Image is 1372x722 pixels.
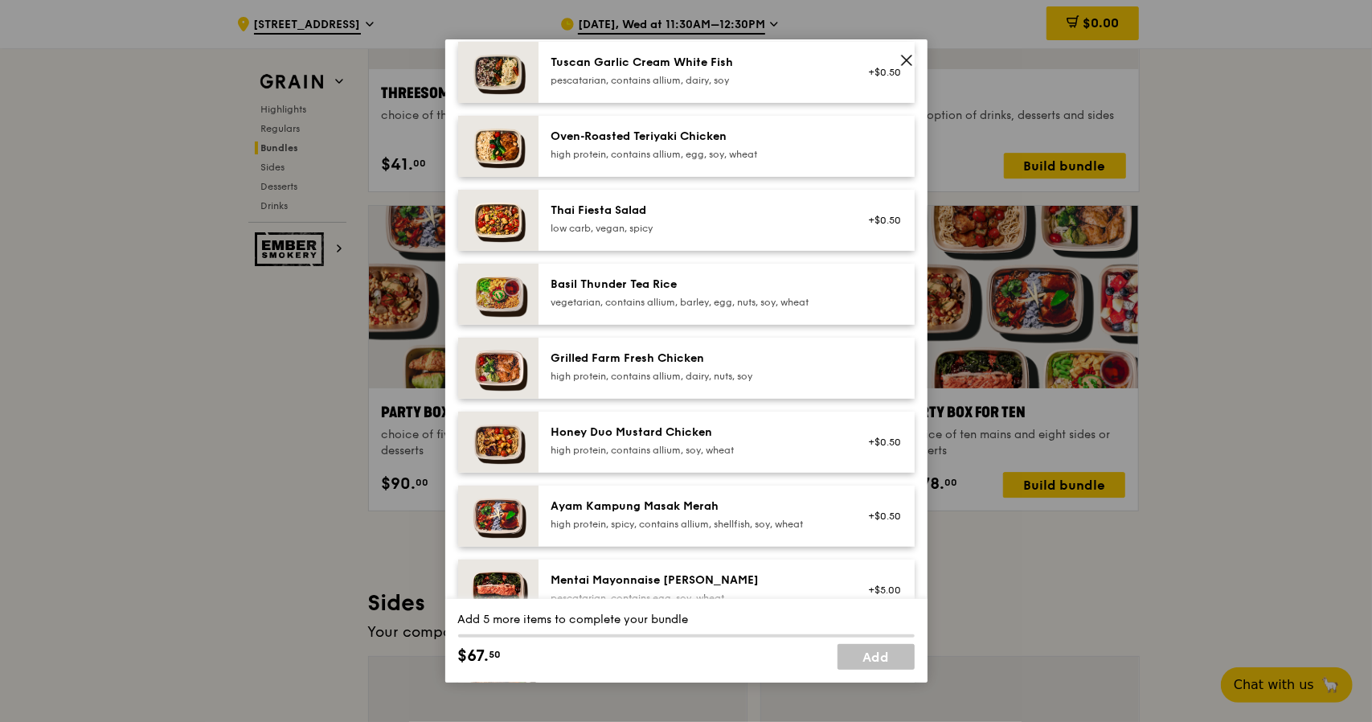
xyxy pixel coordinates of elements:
[458,264,539,325] img: daily_normal_HORZ-Basil-Thunder-Tea-Rice.jpg
[551,296,840,309] div: vegetarian, contains allium, barley, egg, nuts, soy, wheat
[458,560,539,621] img: daily_normal_Mentai-Mayonnaise-Aburi-Salmon-HORZ.jpg
[838,644,915,670] a: Add
[458,644,489,668] span: $67.
[458,190,539,251] img: daily_normal_Thai_Fiesta_Salad__Horizontal_.jpg
[551,74,840,87] div: pescatarian, contains allium, dairy, soy
[551,370,840,383] div: high protein, contains allium, dairy, nuts, soy
[551,518,840,531] div: high protein, spicy, contains allium, shellfish, soy, wheat
[551,498,840,515] div: Ayam Kampung Masak Merah
[458,116,539,177] img: daily_normal_Oven-Roasted_Teriyaki_Chicken__Horizontal_.jpg
[458,412,539,473] img: daily_normal_Honey_Duo_Mustard_Chicken__Horizontal_.jpg
[551,425,840,441] div: Honey Duo Mustard Chicken
[859,510,902,523] div: +$0.50
[859,584,902,597] div: +$5.00
[458,338,539,399] img: daily_normal_HORZ-Grilled-Farm-Fresh-Chicken.jpg
[458,612,915,628] div: Add 5 more items to complete your bundle
[551,572,840,589] div: Mentai Mayonnaise [PERSON_NAME]
[551,129,840,145] div: Oven‑Roasted Teriyaki Chicken
[551,148,840,161] div: high protein, contains allium, egg, soy, wheat
[859,436,902,449] div: +$0.50
[551,444,840,457] div: high protein, contains allium, soy, wheat
[551,592,840,605] div: pescatarian, contains egg, soy, wheat
[489,648,502,661] span: 50
[551,277,840,293] div: Basil Thunder Tea Rice
[551,351,840,367] div: Grilled Farm Fresh Chicken
[859,214,902,227] div: +$0.50
[551,222,840,235] div: low carb, vegan, spicy
[458,42,539,103] img: daily_normal_Tuscan_Garlic_Cream_White_Fish__Horizontal_.jpg
[551,55,840,71] div: Tuscan Garlic Cream White Fish
[859,66,902,79] div: +$0.50
[458,486,539,547] img: daily_normal_Ayam_Kampung_Masak_Merah_Horizontal_.jpg
[551,203,840,219] div: Thai Fiesta Salad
